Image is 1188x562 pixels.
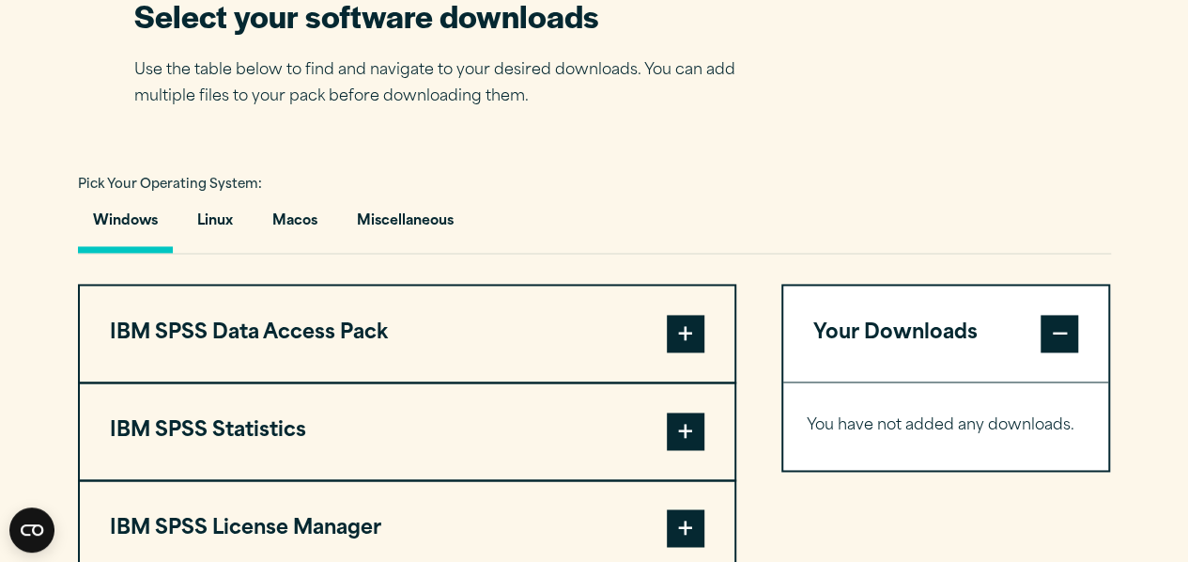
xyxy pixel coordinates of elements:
div: Your Downloads [783,382,1109,470]
button: Linux [182,199,248,253]
button: Macos [257,199,332,253]
button: Your Downloads [783,286,1109,382]
span: Pick Your Operating System: [78,179,262,191]
button: Miscellaneous [342,199,469,253]
button: Open CMP widget [9,507,54,553]
button: IBM SPSS Data Access Pack [80,286,734,382]
p: You have not added any downloads. [807,413,1086,440]
p: Use the table below to find and navigate to your desired downloads. You can add multiple files to... [134,57,764,112]
button: IBM SPSS Statistics [80,383,734,479]
button: Windows [78,199,173,253]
